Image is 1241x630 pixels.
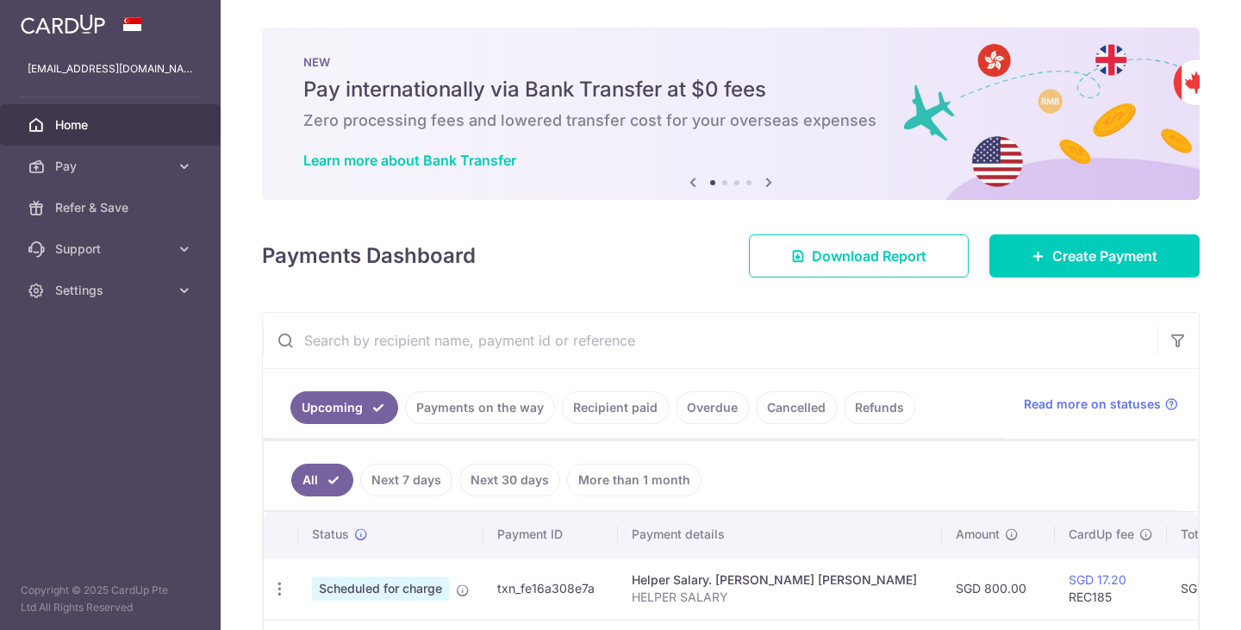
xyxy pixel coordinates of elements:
[55,282,169,299] span: Settings
[844,391,915,424] a: Refunds
[618,512,942,557] th: Payment details
[303,152,516,169] a: Learn more about Bank Transfer
[942,557,1055,620] td: SGD 800.00
[632,589,928,606] p: HELPER SALARY
[291,464,353,496] a: All
[262,240,476,271] h4: Payments Dashboard
[1069,526,1134,543] span: CardUp fee
[483,512,618,557] th: Payment ID
[360,464,452,496] a: Next 7 days
[263,313,1157,368] input: Search by recipient name, payment id or reference
[483,557,618,620] td: txn_fe16a308e7a
[55,240,169,258] span: Support
[1181,526,1238,543] span: Total amt.
[55,199,169,216] span: Refer & Save
[1069,572,1126,587] a: SGD 17.20
[676,391,749,424] a: Overdue
[28,60,193,78] p: [EMAIL_ADDRESS][DOMAIN_NAME]
[312,526,349,543] span: Status
[1055,557,1167,620] td: REC185
[567,464,702,496] a: More than 1 month
[756,391,837,424] a: Cancelled
[1024,396,1178,413] a: Read more on statuses
[989,234,1200,278] a: Create Payment
[956,526,1000,543] span: Amount
[303,55,1158,69] p: NEW
[749,234,969,278] a: Download Report
[303,110,1158,131] h6: Zero processing fees and lowered transfer cost for your overseas expenses
[55,116,169,134] span: Home
[1052,246,1157,266] span: Create Payment
[459,464,560,496] a: Next 30 days
[562,391,669,424] a: Recipient paid
[262,28,1200,200] img: Bank transfer banner
[55,158,169,175] span: Pay
[405,391,555,424] a: Payments on the way
[812,246,926,266] span: Download Report
[21,14,105,34] img: CardUp
[312,577,449,601] span: Scheduled for charge
[632,571,928,589] div: Helper Salary. [PERSON_NAME] [PERSON_NAME]
[1024,396,1161,413] span: Read more on statuses
[303,76,1158,103] h5: Pay internationally via Bank Transfer at $0 fees
[290,391,398,424] a: Upcoming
